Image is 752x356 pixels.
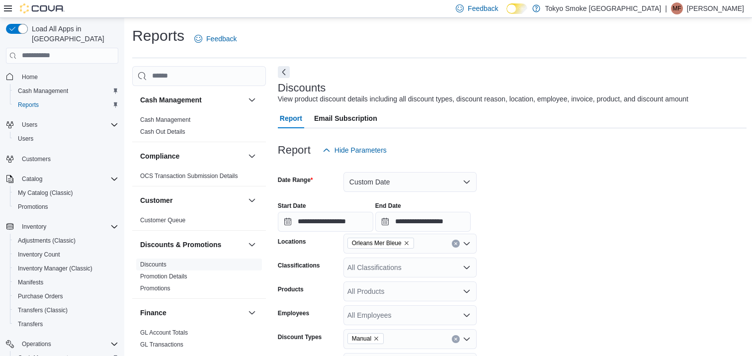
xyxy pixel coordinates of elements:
span: Promotion Details [140,272,187,280]
a: Cash Management [140,116,190,123]
a: Promotions [14,201,52,213]
label: Employees [278,309,309,317]
p: | [665,2,667,14]
span: Operations [18,338,118,350]
button: Open list of options [463,287,471,295]
button: Inventory [18,221,50,233]
span: Feedback [206,34,237,44]
a: Purchase Orders [14,290,67,302]
span: Operations [22,340,51,348]
span: Manual [347,333,384,344]
span: Report [280,108,302,128]
button: Transfers [10,317,122,331]
span: Customer Queue [140,216,185,224]
a: Manifests [14,276,47,288]
span: Manifests [18,278,43,286]
a: OCS Transaction Submission Details [140,173,238,179]
a: Promotion Details [140,273,187,280]
button: Compliance [246,150,258,162]
button: Finance [140,308,244,318]
button: Home [2,70,122,84]
button: Inventory Count [10,248,122,262]
label: Locations [278,238,306,246]
span: Inventory [22,223,46,231]
span: Reports [14,99,118,111]
button: Users [18,119,41,131]
span: Cash Management [140,116,190,124]
span: Reports [18,101,39,109]
span: Manifests [14,276,118,288]
span: Transfers [14,318,118,330]
span: Inventory Manager (Classic) [14,263,118,274]
a: Home [18,71,42,83]
span: Manual [352,334,371,344]
span: Home [18,71,118,83]
button: Purchase Orders [10,289,122,303]
span: Users [18,119,118,131]
label: Discount Types [278,333,322,341]
a: Customers [18,153,55,165]
span: Inventory [18,221,118,233]
span: Inventory Manager (Classic) [18,265,92,272]
h3: Compliance [140,151,179,161]
span: Catalog [22,175,42,183]
button: Hide Parameters [319,140,391,160]
button: Clear input [452,335,460,343]
button: Customer [246,194,258,206]
label: Classifications [278,262,320,269]
input: Press the down key to open a popover containing a calendar. [375,212,471,232]
button: Open list of options [463,311,471,319]
button: Cash Management [10,84,122,98]
button: Transfers (Classic) [10,303,122,317]
span: Transfers (Classic) [18,306,68,314]
button: Users [10,132,122,146]
div: View product discount details including all discount types, discount reason, location, employee, ... [278,94,688,104]
a: Customer Queue [140,217,185,224]
button: Remove Orleans Mer Bleue from selection in this group [404,240,410,246]
span: Orleans Mer Bleue [347,238,414,249]
p: [PERSON_NAME] [687,2,744,14]
div: Customer [132,214,266,230]
p: Tokyo Smoke [GEOGRAPHIC_DATA] [545,2,662,14]
span: Promotions [140,284,170,292]
button: Discounts & Promotions [140,240,244,250]
span: Customers [18,153,118,165]
a: Users [14,133,37,145]
span: Adjustments (Classic) [18,237,76,245]
a: Discounts [140,261,167,268]
div: Compliance [132,170,266,186]
button: Adjustments (Classic) [10,234,122,248]
span: GL Transactions [140,341,183,349]
a: Reports [14,99,43,111]
a: Transfers (Classic) [14,304,72,316]
span: Cash Management [14,85,118,97]
a: Transfers [14,318,47,330]
button: Promotions [10,200,122,214]
span: Transfers [18,320,43,328]
button: Finance [246,307,258,319]
span: Promotions [14,201,118,213]
button: Discounts & Promotions [246,239,258,251]
h1: Reports [132,26,184,46]
button: Cash Management [140,95,244,105]
button: Open list of options [463,335,471,343]
span: Inventory Count [18,251,60,259]
span: Purchase Orders [18,292,63,300]
button: Compliance [140,151,244,161]
span: GL Account Totals [140,329,188,337]
h3: Customer [140,195,172,205]
button: Catalog [18,173,46,185]
span: Purchase Orders [14,290,118,302]
button: Customer [140,195,244,205]
button: Customers [2,152,122,166]
span: Load All Apps in [GEOGRAPHIC_DATA] [28,24,118,44]
h3: Discounts & Promotions [140,240,221,250]
span: Transfers (Classic) [14,304,118,316]
div: Discounts & Promotions [132,259,266,298]
button: Reports [10,98,122,112]
span: Home [22,73,38,81]
button: Next [278,66,290,78]
h3: Cash Management [140,95,202,105]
